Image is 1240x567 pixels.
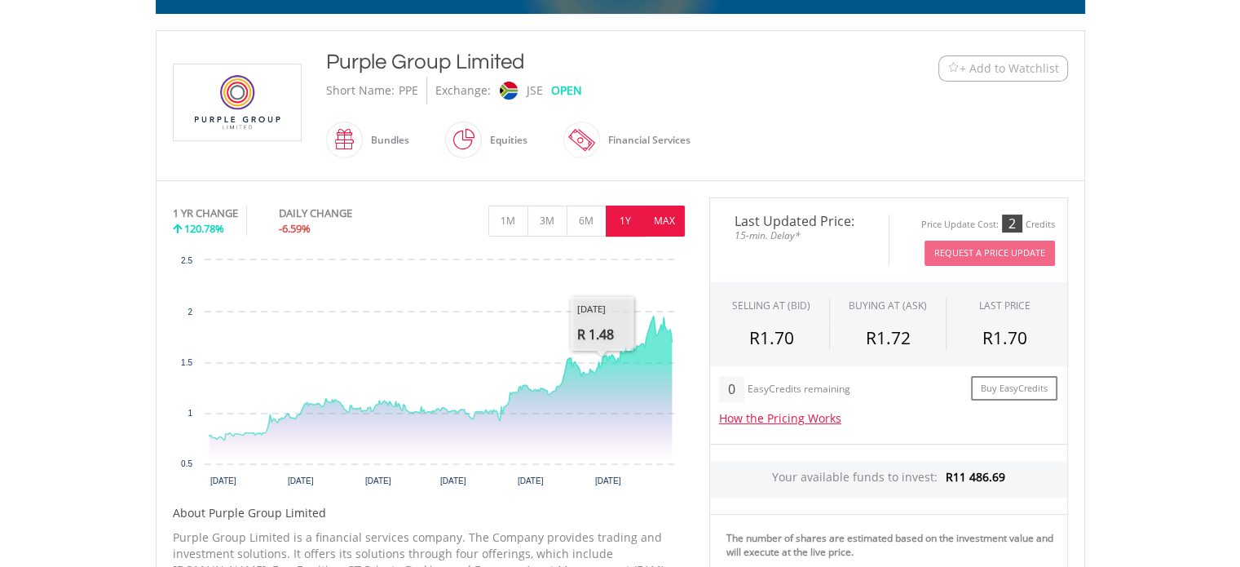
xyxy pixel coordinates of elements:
[732,299,810,312] div: SELLING AT (BID)
[719,410,841,426] a: How the Pricing Works
[722,215,876,228] span: Last Updated Price:
[279,221,311,236] span: -6.59%
[748,383,850,397] div: EasyCredits remaining
[288,476,314,485] text: [DATE]
[435,77,491,104] div: Exchange:
[439,476,466,485] text: [DATE]
[365,476,391,485] text: [DATE]
[181,256,192,265] text: 2.5
[606,206,646,237] button: 1Y
[173,252,685,497] div: Chart. Highcharts interactive chart.
[188,308,192,317] text: 2
[210,476,236,485] text: [DATE]
[921,219,999,231] div: Price Update Cost:
[865,326,910,349] span: R1.72
[488,206,528,237] button: 1M
[710,461,1067,498] div: Your available funds to invest:
[726,531,1061,559] div: The number of shares are estimated based on the investment value and will execute at the live price.
[645,206,685,237] button: MAX
[849,299,927,312] span: BUYING AT (ASK)
[971,376,1057,401] a: Buy EasyCredits
[363,121,409,160] div: Bundles
[527,206,567,237] button: 3M
[947,62,960,74] img: Watchlist
[181,459,192,468] text: 0.5
[749,326,794,349] span: R1.70
[1002,215,1022,233] div: 2
[326,47,838,77] div: Purple Group Limited
[184,221,224,236] span: 120.78%
[499,82,517,100] img: jse.png
[173,206,238,221] div: 1 YR CHANGE
[551,77,582,104] div: OPEN
[979,299,1030,312] div: LAST PRICE
[924,241,1055,266] button: Request A Price Update
[960,60,1059,77] span: + Add to Watchlist
[567,206,607,237] button: 6M
[719,376,744,402] div: 0
[938,55,1068,82] button: Watchlist + Add to Watchlist
[399,77,418,104] div: PPE
[482,121,527,160] div: Equities
[594,476,620,485] text: [DATE]
[600,121,691,160] div: Financial Services
[176,64,298,140] img: EQU.ZA.PPE.png
[946,469,1005,485] span: R11 486.69
[527,77,543,104] div: JSE
[188,409,192,418] text: 1
[173,252,685,497] svg: Interactive chart
[279,206,407,221] div: DAILY CHANGE
[181,358,192,367] text: 1.5
[722,228,876,243] span: 15-min. Delay*
[517,476,543,485] text: [DATE]
[1026,219,1055,231] div: Credits
[326,77,395,104] div: Short Name:
[173,505,685,521] h5: About Purple Group Limited
[982,326,1027,349] span: R1.70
